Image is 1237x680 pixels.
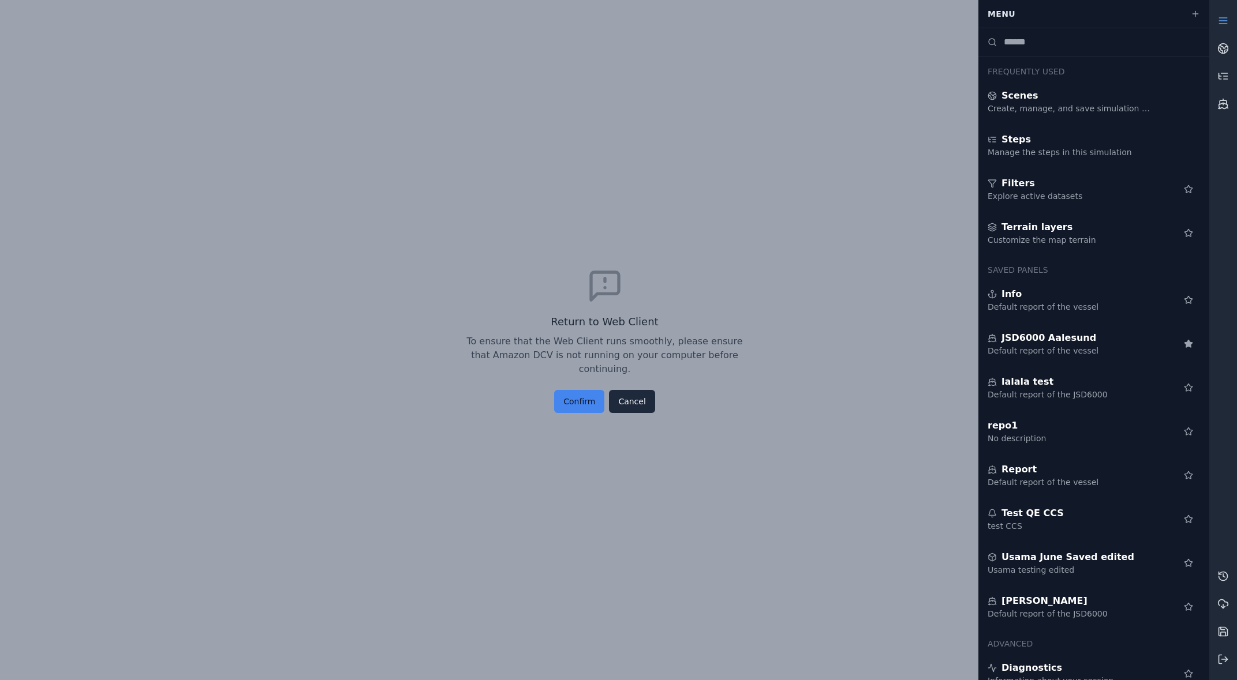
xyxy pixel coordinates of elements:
span: JSD6000 Aalesund [1001,331,1096,345]
div: No description [988,433,1154,444]
div: Default report of the vessel [988,476,1154,488]
span: Diagnostics [1001,661,1062,675]
span: Filters [1001,176,1035,190]
div: Manage the steps in this simulation [988,146,1154,158]
div: Default report of the vessel [988,301,1154,313]
span: Steps [1001,133,1031,146]
span: repo1 [988,419,1018,433]
p: To ensure that the Web Client runs smoothly, please ensure that Amazon DCV is not running on your... [457,335,753,376]
div: Create, manage, and save simulation scenes [988,103,1154,114]
button: Cancel [609,390,655,413]
div: Explore active datasets [988,190,1154,202]
span: Usama June Saved edited [1001,550,1134,564]
div: Advanced [978,629,1209,652]
div: test CCS [988,520,1154,532]
span: lalala test [1001,375,1053,389]
p: Return to Web Client [457,314,753,330]
span: Terrain layers [1001,220,1072,234]
span: Scenes [1001,89,1038,103]
div: Menu [981,3,1184,25]
button: Confirm [554,390,604,413]
span: [PERSON_NAME] [1001,594,1087,608]
span: Info [1001,287,1022,301]
span: Test QE CCS [1001,506,1064,520]
span: Report [1001,463,1037,476]
div: Usama testing edited [988,564,1154,576]
div: Customize the map terrain [988,234,1154,246]
div: Default report of the JSD6000 [988,608,1154,619]
div: Saved panels [978,255,1209,278]
div: Default report of the vessel [988,345,1154,356]
div: Frequently Used [978,57,1209,80]
div: Default report of the JSD6000 [988,389,1154,400]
